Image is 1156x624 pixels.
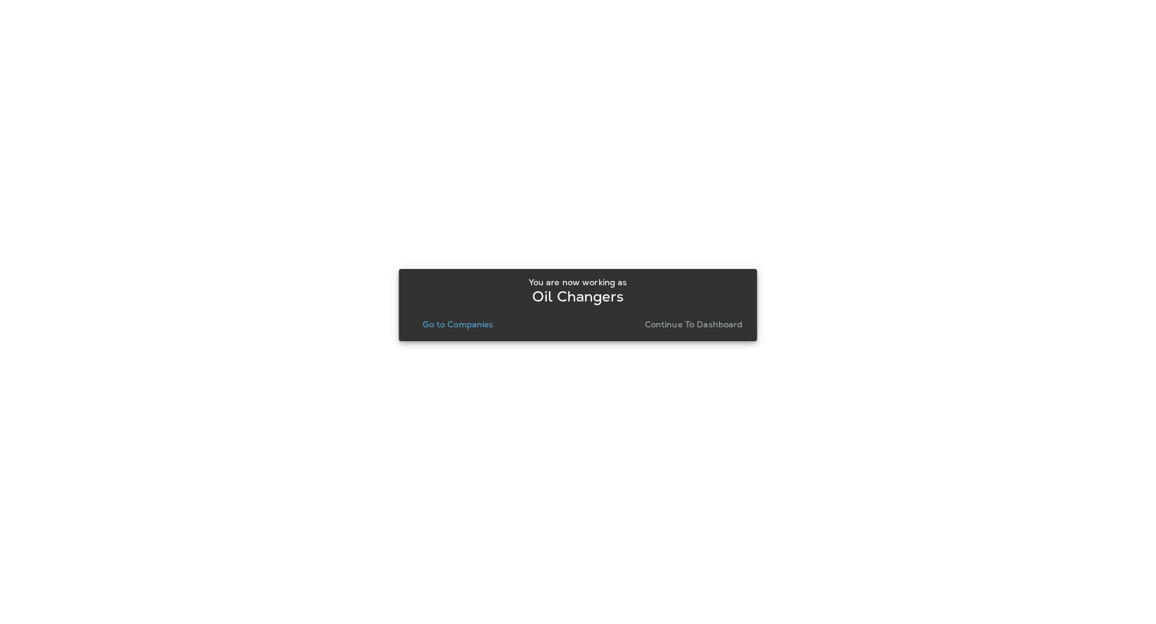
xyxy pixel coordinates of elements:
p: Oil Changers [532,292,624,301]
button: Continue to Dashboard [640,316,748,333]
button: Go to Companies [418,316,498,333]
p: Continue to Dashboard [645,320,743,329]
p: Go to Companies [423,320,493,329]
p: You are now working as [529,277,627,287]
